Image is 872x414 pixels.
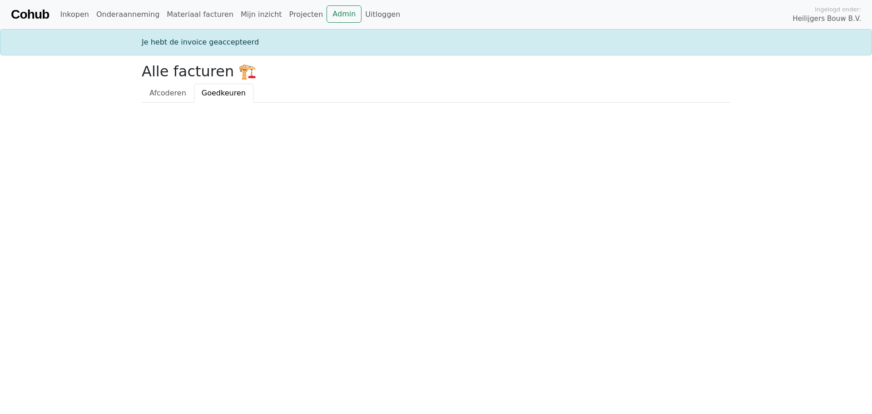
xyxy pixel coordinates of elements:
[136,37,736,48] div: Je hebt de invoice geaccepteerd
[194,84,253,103] a: Goedkeuren
[11,4,49,25] a: Cohub
[286,5,327,24] a: Projecten
[163,5,237,24] a: Materiaal facturen
[237,5,286,24] a: Mijn inzicht
[793,14,861,24] span: Heilijgers Bouw B.V.
[93,5,163,24] a: Onderaanneming
[142,63,730,80] h2: Alle facturen 🏗️
[56,5,92,24] a: Inkopen
[142,84,194,103] a: Afcoderen
[362,5,404,24] a: Uitloggen
[149,89,186,97] span: Afcoderen
[815,5,861,14] span: Ingelogd onder:
[327,5,362,23] a: Admin
[202,89,246,97] span: Goedkeuren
